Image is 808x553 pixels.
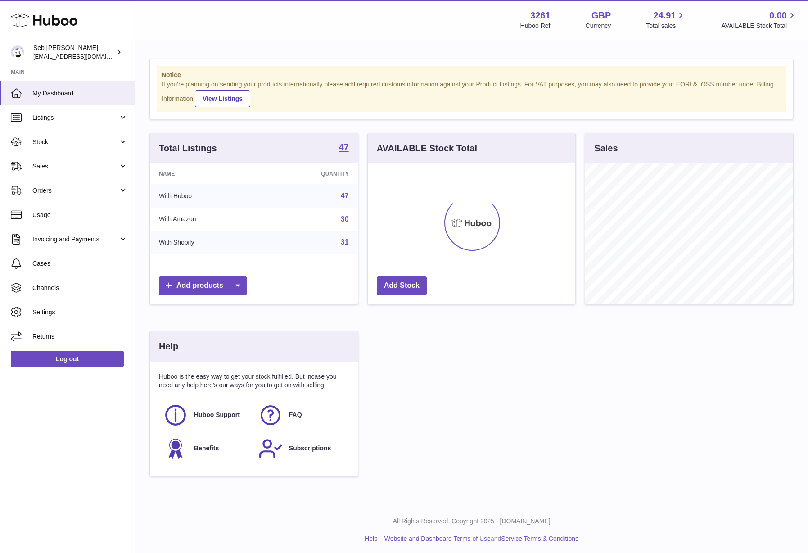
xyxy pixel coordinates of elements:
[150,163,264,184] th: Name
[377,142,477,154] h3: AVAILABLE Stock Total
[33,44,114,61] div: Seb [PERSON_NAME]
[32,138,118,146] span: Stock
[365,535,378,542] a: Help
[162,80,781,107] div: If you're planning on sending your products internationally please add required customs informati...
[32,308,128,317] span: Settings
[32,162,118,171] span: Sales
[159,340,178,353] h3: Help
[162,71,781,79] strong: Notice
[264,163,358,184] th: Quantity
[377,276,427,295] a: Add Stock
[341,215,349,223] a: 30
[289,411,302,419] span: FAQ
[646,22,686,30] span: Total sales
[11,45,24,59] img: ecom@bravefoods.co.uk
[142,517,801,526] p: All Rights Reserved. Copyright 2025 - [DOMAIN_NAME]
[11,351,124,367] a: Log out
[258,403,344,427] a: FAQ
[341,238,349,246] a: 31
[163,436,249,461] a: Benefits
[769,9,787,22] span: 0.00
[339,143,348,152] strong: 47
[195,90,250,107] a: View Listings
[159,142,217,154] h3: Total Listings
[194,411,240,419] span: Huboo Support
[32,259,128,268] span: Cases
[32,211,128,219] span: Usage
[163,403,249,427] a: Huboo Support
[384,535,491,542] a: Website and Dashboard Terms of Use
[653,9,676,22] span: 24.91
[194,444,219,453] span: Benefits
[258,436,344,461] a: Subscriptions
[594,142,618,154] h3: Sales
[150,208,264,231] td: With Amazon
[501,535,578,542] a: Service Terms & Conditions
[520,22,551,30] div: Huboo Ref
[586,22,611,30] div: Currency
[150,231,264,254] td: With Shopify
[32,186,118,195] span: Orders
[33,53,132,60] span: [EMAIL_ADDRESS][DOMAIN_NAME]
[721,22,797,30] span: AVAILABLE Stock Total
[381,535,578,543] li: and
[339,143,348,154] a: 47
[341,192,349,199] a: 47
[591,9,611,22] strong: GBP
[530,9,551,22] strong: 3261
[32,284,128,292] span: Channels
[646,9,686,30] a: 24.91 Total sales
[150,184,264,208] td: With Huboo
[32,332,128,341] span: Returns
[159,372,349,390] p: Huboo is the easy way to get your stock fulfilled. But incase you need any help here's our ways f...
[159,276,247,295] a: Add products
[289,444,331,453] span: Subscriptions
[32,89,128,98] span: My Dashboard
[721,9,797,30] a: 0.00 AVAILABLE Stock Total
[32,113,118,122] span: Listings
[32,235,118,244] span: Invoicing and Payments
